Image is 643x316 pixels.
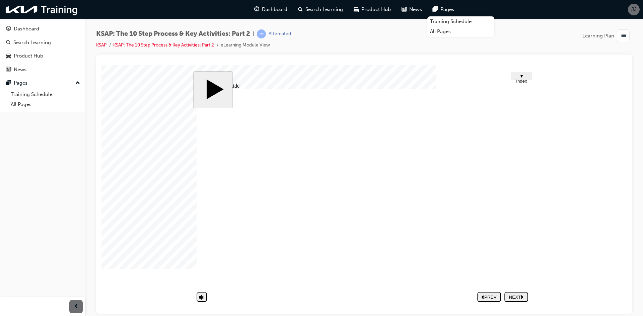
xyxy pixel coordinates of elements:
[631,6,637,13] span: JJ
[8,99,83,110] a: All Pages
[253,30,254,38] span: |
[6,40,11,46] span: search-icon
[628,4,640,15] button: JJ
[621,32,626,40] span: list-icon
[14,79,27,87] div: Pages
[14,25,39,33] div: Dashboard
[92,6,434,242] div: The 10 step Service Process and Key Activities Part 2 Start Course
[92,6,131,43] button: Start
[396,3,427,16] a: news-iconNews
[354,5,359,14] span: car-icon
[409,6,422,13] span: News
[6,67,11,73] span: news-icon
[254,5,259,14] span: guage-icon
[440,6,454,13] span: Pages
[96,42,106,48] a: KSAP
[14,52,43,60] div: Product Hub
[75,79,80,88] span: up-icon
[427,3,459,16] a: pages-iconPages
[13,39,51,46] div: Search Learning
[221,41,270,49] li: eLearning Module View
[3,36,83,49] a: Search Learning
[3,64,83,76] a: News
[298,5,303,14] span: search-icon
[3,21,83,77] button: DashboardSearch LearningProduct HubNews
[293,3,348,16] a: search-iconSearch Learning
[427,26,494,37] a: All Pages
[3,23,83,35] a: Dashboard
[269,31,291,37] div: Attempted
[582,29,632,42] button: Learning Plan
[361,6,391,13] span: Product Hub
[96,30,250,38] span: KSAP: The 10 Step Process & Key Activities: Part 2
[3,50,83,62] a: Product Hub
[249,3,293,16] a: guage-iconDashboard
[402,5,407,14] span: news-icon
[6,80,11,86] span: pages-icon
[6,53,11,59] span: car-icon
[8,89,83,100] a: Training Schedule
[427,16,494,27] a: Training Schedule
[113,42,214,48] a: KSAP: The 10 Step Process & Key Activities: Part 2
[433,5,438,14] span: pages-icon
[3,3,80,16] img: kia-training
[6,26,11,32] span: guage-icon
[3,77,83,89] button: Pages
[14,66,26,74] div: News
[257,29,266,38] span: learningRecordVerb_ATTEMPT-icon
[74,303,79,311] span: prev-icon
[582,32,614,40] span: Learning Plan
[305,6,343,13] span: Search Learning
[262,6,287,13] span: Dashboard
[348,3,396,16] a: car-iconProduct Hub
